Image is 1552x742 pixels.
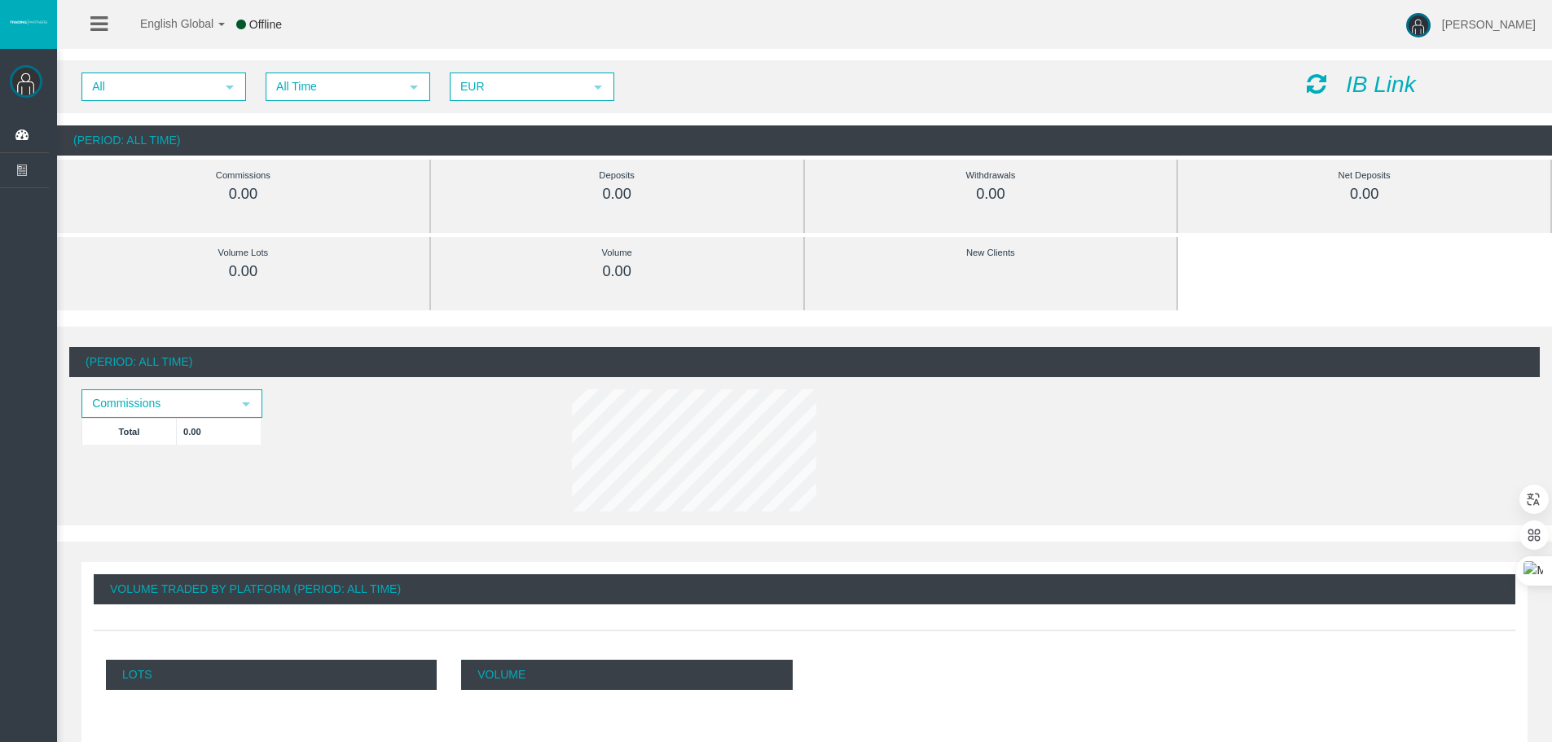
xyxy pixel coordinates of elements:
div: Deposits [468,166,767,185]
div: 0.00 [1215,185,1514,204]
div: New Clients [842,244,1141,262]
p: Volume [461,660,792,690]
img: user-image [1406,13,1431,37]
img: logo.svg [8,19,49,25]
span: Commissions [83,391,231,416]
div: Commissions [94,166,393,185]
div: Net Deposits [1215,166,1514,185]
p: Lots [106,660,437,690]
td: 0.00 [177,418,262,445]
div: 0.00 [842,185,1141,204]
div: Volume [468,244,767,262]
i: Reload Dashboard [1307,72,1326,95]
div: 0.00 [94,262,393,281]
span: select [591,81,605,94]
div: 0.00 [468,262,767,281]
div: Volume Traded By Platform (Period: All Time) [94,574,1515,604]
span: select [240,397,253,411]
div: 0.00 [94,185,393,204]
span: EUR [451,74,583,99]
span: select [223,81,236,94]
span: All [83,74,215,99]
div: Volume Lots [94,244,393,262]
span: All Time [267,74,399,99]
span: English Global [119,17,213,30]
td: Total [82,418,177,445]
div: (Period: All Time) [69,347,1540,377]
span: Offline [249,18,282,31]
span: select [407,81,420,94]
div: Withdrawals [842,166,1141,185]
i: IB Link [1346,72,1416,97]
div: 0.00 [468,185,767,204]
div: (Period: All Time) [57,125,1552,156]
span: [PERSON_NAME] [1442,18,1536,31]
